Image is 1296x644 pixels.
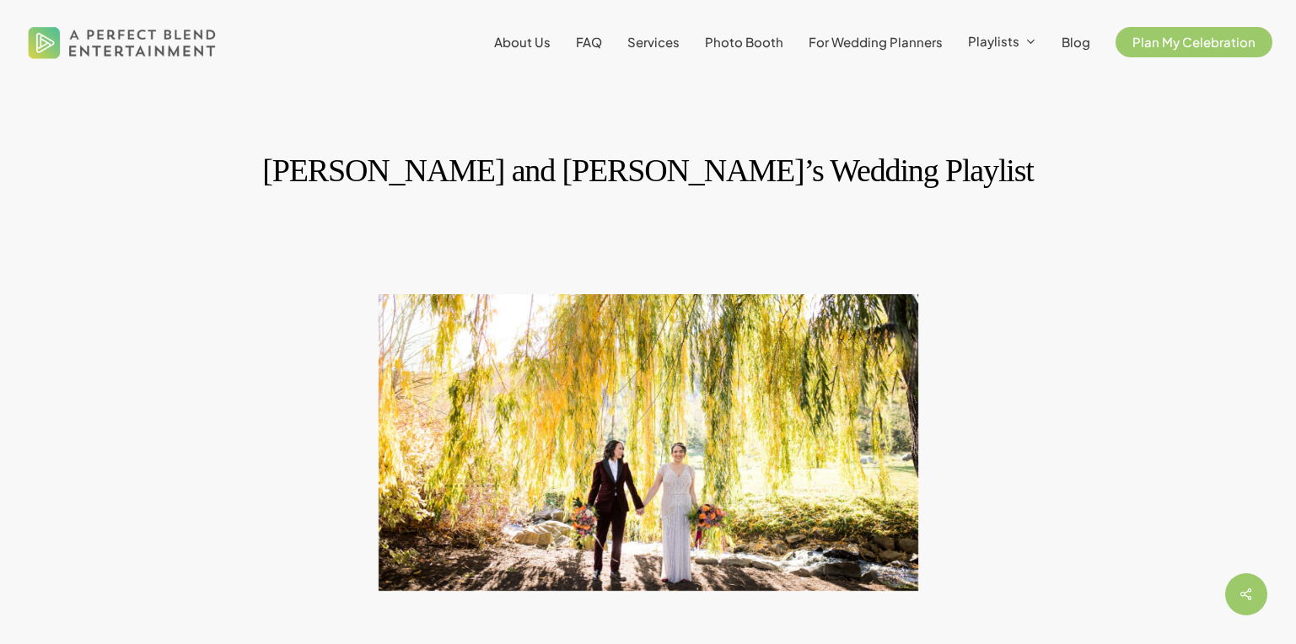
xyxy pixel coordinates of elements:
[968,35,1036,50] a: Playlists
[51,135,1245,206] h1: [PERSON_NAME] and [PERSON_NAME]’s Wedding Playlist
[809,35,943,49] a: For Wedding Planners
[705,35,783,49] a: Photo Booth
[809,34,943,50] span: For Wedding Planners
[1132,34,1256,50] span: Plan My Celebration
[1062,34,1090,50] span: Blog
[576,35,602,49] a: FAQ
[24,12,221,72] img: A Perfect Blend Entertainment
[576,34,602,50] span: FAQ
[494,34,551,50] span: About Us
[1062,35,1090,49] a: Blog
[627,35,680,49] a: Services
[627,34,680,50] span: Services
[1116,35,1272,49] a: Plan My Celebration
[494,35,551,49] a: About Us
[968,33,1019,49] span: Playlists
[705,34,783,50] span: Photo Booth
